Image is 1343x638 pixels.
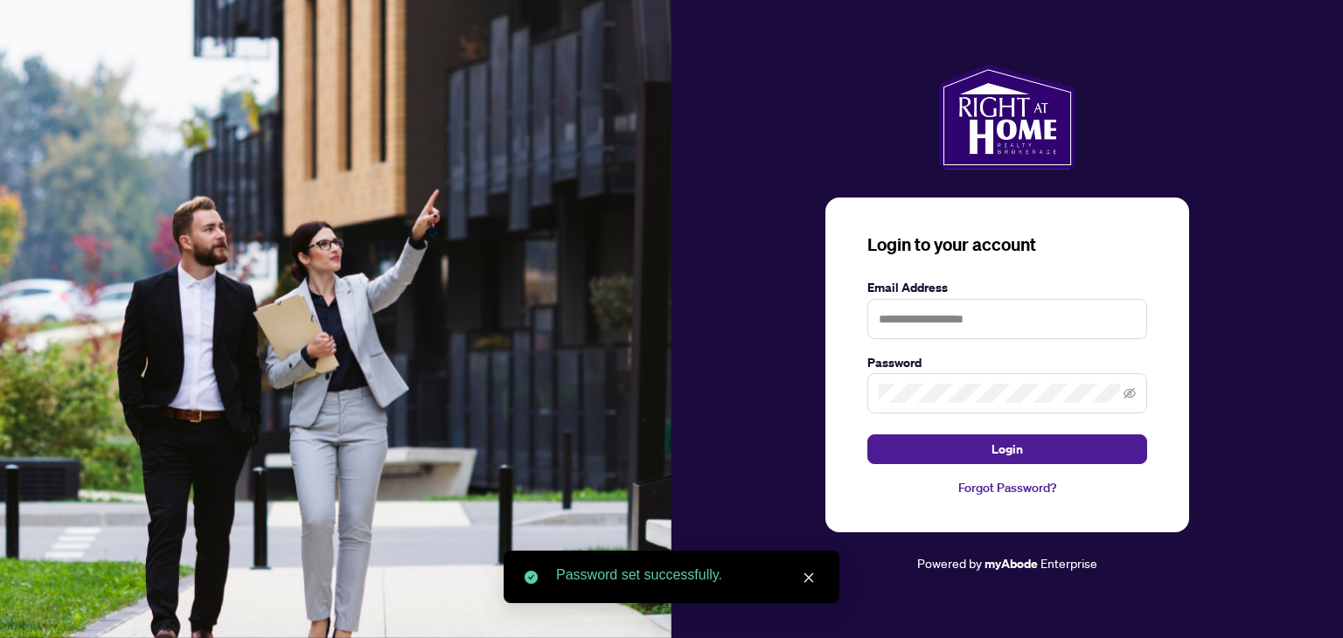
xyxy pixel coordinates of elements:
[917,555,982,571] span: Powered by
[799,568,818,587] a: Close
[525,571,538,584] span: check-circle
[867,434,1147,464] button: Login
[992,435,1023,463] span: Login
[985,554,1038,573] a: myAbode
[1124,387,1136,399] span: eye-invisible
[867,478,1147,497] a: Forgot Password?
[867,278,1147,297] label: Email Address
[939,65,1075,170] img: ma-logo
[867,353,1147,372] label: Password
[556,565,818,586] div: Password set successfully.
[1040,555,1097,571] span: Enterprise
[803,572,815,584] span: close
[867,232,1147,257] h3: Login to your account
